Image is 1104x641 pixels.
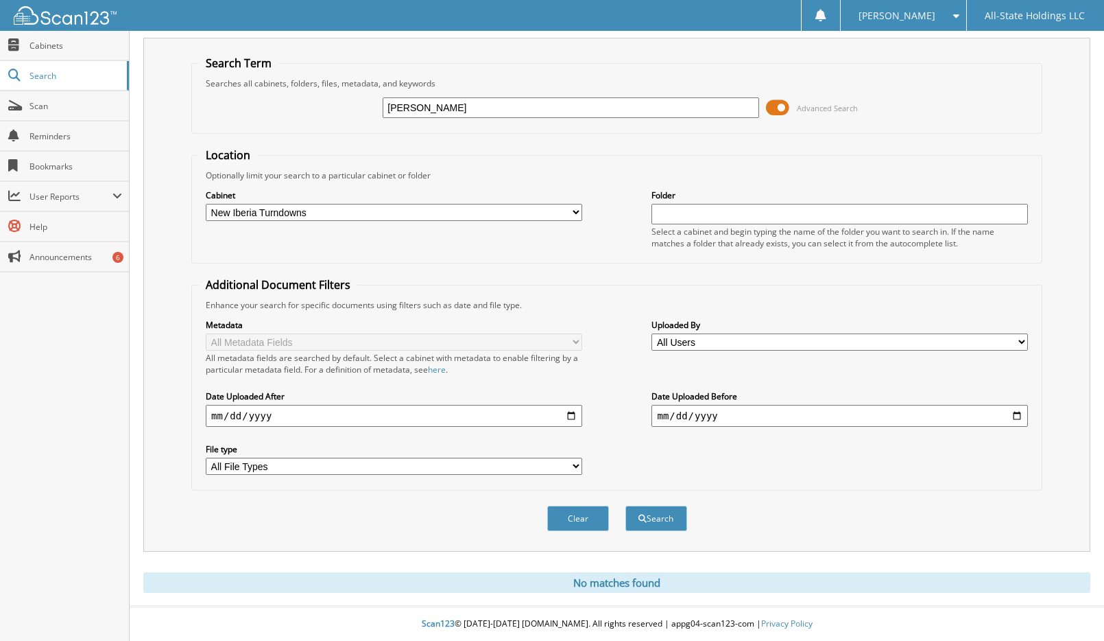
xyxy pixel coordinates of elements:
span: Cabinets [29,40,122,51]
label: File type [206,443,582,455]
div: All metadata fields are searched by default. Select a cabinet with metadata to enable filtering b... [206,352,582,375]
span: Bookmarks [29,161,122,172]
label: Metadata [206,319,582,331]
span: [PERSON_NAME] [859,12,935,20]
input: end [651,405,1028,427]
div: Optionally limit your search to a particular cabinet or folder [199,170,1035,181]
label: Date Uploaded After [206,391,582,402]
span: Reminders [29,130,122,142]
button: Clear [547,506,609,531]
div: No matches found [143,572,1090,593]
input: start [206,405,582,427]
span: Help [29,221,122,233]
legend: Location [199,148,257,163]
label: Uploaded By [651,319,1028,331]
a: Privacy Policy [761,618,813,629]
legend: Additional Document Filters [199,277,357,292]
div: Searches all cabinets, folders, files, metadata, and keywords [199,78,1035,89]
span: Search [29,70,120,82]
div: Select a cabinet and begin typing the name of the folder you want to search in. If the name match... [651,226,1028,249]
span: Announcements [29,251,122,263]
span: Scan [29,100,122,112]
div: Enhance your search for specific documents using filters such as date and file type. [199,299,1035,311]
span: Advanced Search [797,103,858,113]
span: All-State Holdings LLC [985,12,1085,20]
div: 6 [112,252,123,263]
legend: Search Term [199,56,278,71]
label: Cabinet [206,189,582,201]
label: Date Uploaded Before [651,391,1028,402]
label: Folder [651,189,1028,201]
div: © [DATE]-[DATE] [DOMAIN_NAME]. All rights reserved | appg04-scan123-com | [130,607,1104,641]
span: User Reports [29,191,112,202]
a: here [428,364,446,375]
button: Search [625,506,687,531]
iframe: Chat Widget [1035,575,1104,641]
span: Scan123 [422,618,455,629]
img: scan123-logo-white.svg [14,6,117,25]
